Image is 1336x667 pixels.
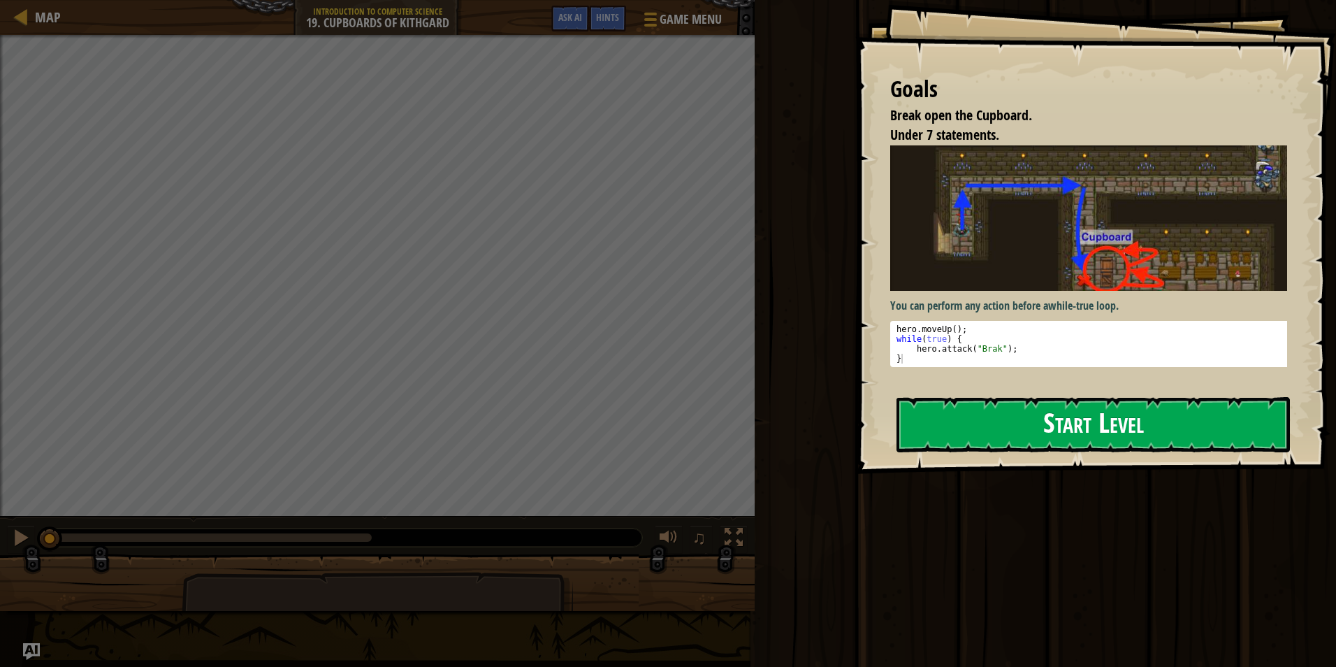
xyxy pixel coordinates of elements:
span: Map [35,8,61,27]
button: ♫ [690,525,713,554]
span: Game Menu [660,10,722,29]
img: Cupboards of kithgard [890,145,1298,291]
button: Start Level [896,397,1290,452]
span: Ask AI [558,10,582,24]
strong: while-true loop [1048,298,1116,313]
button: Ask AI [23,643,40,660]
span: Break open the Cupboard. [890,106,1032,124]
span: ♫ [692,527,706,548]
button: Game Menu [633,6,730,38]
span: Hints [596,10,619,24]
button: Ctrl + P: Pause [7,525,35,554]
li: Break open the Cupboard. [873,106,1284,126]
button: Ask AI [551,6,589,31]
button: Adjust volume [655,525,683,554]
p: You can perform any action before a . [890,298,1298,314]
button: Toggle fullscreen [720,525,748,554]
span: Under 7 statements. [890,125,999,144]
a: Map [28,8,61,27]
li: Under 7 statements. [873,125,1284,145]
div: Goals [890,73,1287,106]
